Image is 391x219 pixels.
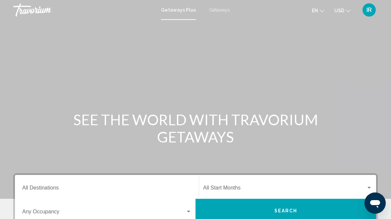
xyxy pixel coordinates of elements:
[334,6,351,15] button: Change currency
[161,7,196,13] a: Getaways Plus
[13,3,154,17] a: Travorium
[366,7,372,13] span: IR
[361,3,378,17] button: User Menu
[274,208,298,214] span: Search
[334,8,344,13] span: USD
[364,192,386,214] iframe: Button to launch messaging window
[312,8,318,13] span: en
[209,7,230,13] a: Getaways
[312,6,324,15] button: Change language
[71,111,320,145] h1: SEE THE WORLD WITH TRAVORIUM GETAWAYS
